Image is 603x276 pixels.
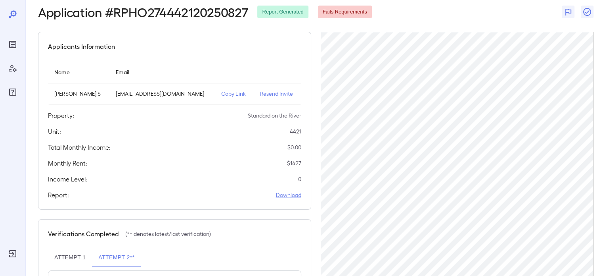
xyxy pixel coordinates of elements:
[6,38,19,51] div: Reports
[562,6,574,18] button: Flag Report
[6,62,19,75] div: Manage Users
[48,61,109,83] th: Name
[318,8,372,16] span: Fails Requirements
[290,127,301,135] p: 4421
[248,112,301,120] p: Standard on the River
[6,86,19,98] div: FAQ
[48,174,87,184] h5: Income Level:
[125,230,211,238] p: (** denotes latest/last verification)
[257,8,308,16] span: Report Generated
[54,90,103,98] p: [PERSON_NAME] S
[48,229,119,239] h5: Verifications Completed
[116,90,209,98] p: [EMAIL_ADDRESS][DOMAIN_NAME]
[287,159,301,167] p: $ 1427
[221,90,247,98] p: Copy Link
[6,247,19,260] div: Log Out
[287,143,301,151] p: $ 0.00
[92,248,141,267] button: Attempt 2**
[48,248,92,267] button: Attempt 1
[48,158,87,168] h5: Monthly Rent:
[48,42,115,51] h5: Applicants Information
[48,190,69,200] h5: Report:
[276,191,301,199] a: Download
[48,61,301,104] table: simple table
[581,6,593,18] button: Close Report
[48,127,61,136] h5: Unit:
[48,143,111,152] h5: Total Monthly Income:
[38,5,248,19] h2: Application # RPHO274442120250827
[298,175,301,183] p: 0
[48,111,74,120] h5: Property:
[260,90,295,98] p: Resend Invite
[109,61,215,83] th: Email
